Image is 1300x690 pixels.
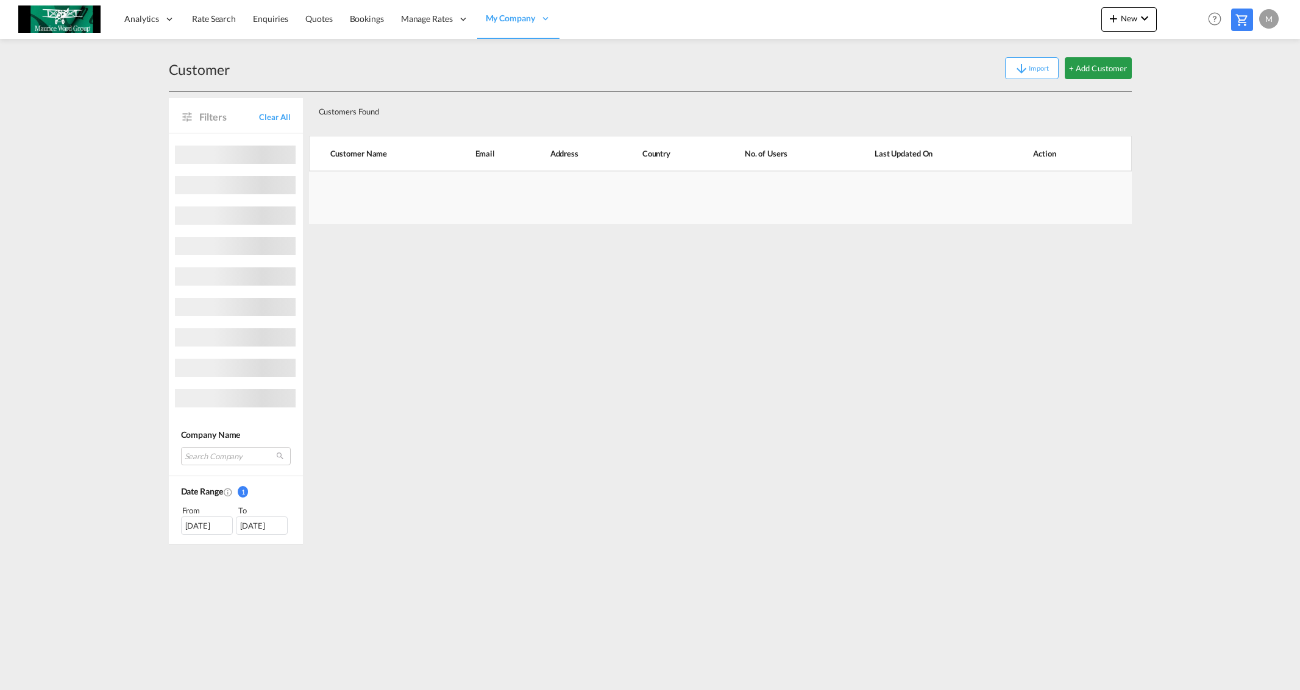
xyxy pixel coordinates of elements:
span: Analytics [124,13,159,25]
span: Help [1204,9,1225,29]
img: c6e8db30f5a511eea3e1ab7543c40fcc.jpg [18,5,101,33]
span: Company Name [181,429,241,440]
div: [DATE] [181,516,233,535]
th: Customer Name [309,136,455,171]
th: Email [455,136,530,171]
span: Rate Search [192,13,236,24]
span: Bookings [350,13,384,24]
span: Clear All [259,111,290,122]
button: icon-arrow-downImport [1005,57,1059,79]
div: [DATE] [236,516,288,535]
div: To [237,504,291,516]
div: M [1259,9,1279,29]
span: My Company [486,12,535,24]
button: + Add Customer [1065,57,1132,79]
span: 1 [238,486,249,498]
th: Last Updated On [844,136,1003,171]
md-icon: Created On [223,487,233,497]
span: Quotes [305,13,332,24]
span: Enquiries [253,13,288,24]
span: Date Range [181,486,223,496]
th: Action [1003,136,1131,171]
span: From To [DATE][DATE] [181,504,291,535]
span: Filters [199,110,260,124]
md-icon: icon-arrow-down [1014,62,1029,76]
th: Country [622,136,714,171]
md-icon: icon-chevron-down [1137,11,1152,26]
button: icon-plus 400-fgNewicon-chevron-down [1101,7,1157,32]
div: Help [1204,9,1231,30]
th: No. of Users [714,136,844,171]
div: Customers Found [314,97,1046,122]
div: Customer [169,60,230,79]
span: New [1106,13,1152,23]
span: Manage Rates [401,13,453,25]
md-icon: icon-plus 400-fg [1106,11,1121,26]
div: From [181,504,235,516]
th: Address [530,136,622,171]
